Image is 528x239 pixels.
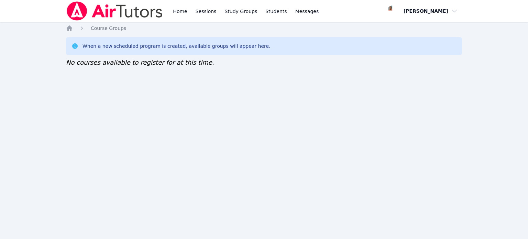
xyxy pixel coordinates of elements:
span: Course Groups [91,25,126,31]
a: Course Groups [91,25,126,32]
div: When a new scheduled program is created, available groups will appear here. [82,43,271,50]
span: Messages [295,8,319,15]
img: Air Tutors [66,1,163,21]
span: No courses available to register for at this time. [66,59,214,66]
nav: Breadcrumb [66,25,462,32]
